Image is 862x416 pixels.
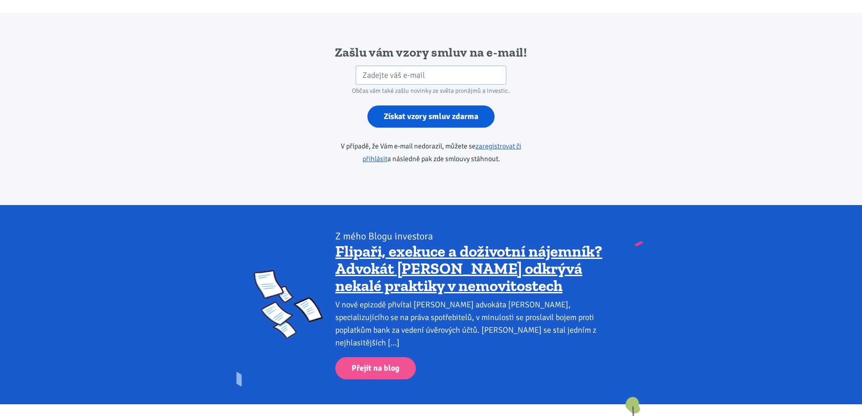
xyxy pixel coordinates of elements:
div: Z mého Blogu investora [335,230,608,243]
a: Flipaři, exekuce a doživotní nájemník? Advokát [PERSON_NAME] odkrývá nekalé praktiky v nemovitostech [335,242,602,295]
input: Získat vzory smluv zdarma [367,105,495,128]
h2: Zašlu vám vzory smluv na e-mail! [315,44,547,61]
div: Občas vám také zašlu novinky ze světa pronájmů a investic. [315,85,547,97]
a: Přejít na blog [335,357,416,379]
div: V nové epizodě přivítal [PERSON_NAME] advokáta [PERSON_NAME], specializujícího se na práva spotře... [335,298,608,349]
input: Zadejte váš e-mail [356,66,506,85]
p: V případě, že Vám e-mail nedorazil, můžete se a následně pak zde smlouvy stáhnout. [315,140,547,165]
